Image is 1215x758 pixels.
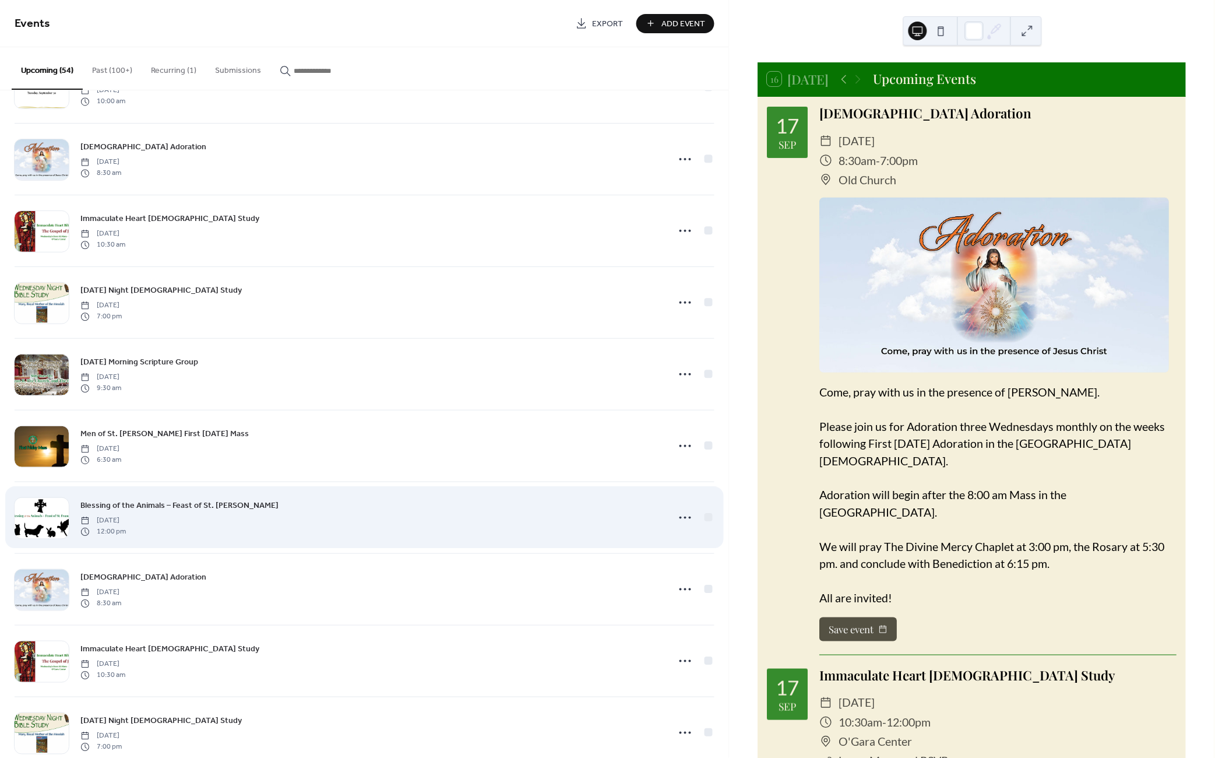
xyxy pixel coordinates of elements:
a: [DATE] Night [DEMOGRAPHIC_DATA] Study [80,284,242,297]
div: [DEMOGRAPHIC_DATA] Adoration [820,104,1177,124]
a: Men of St. [PERSON_NAME] First [DATE] Mass [80,427,249,441]
span: Immaculate Heart [DEMOGRAPHIC_DATA] Study [80,644,259,656]
div: Sep [779,139,797,150]
span: [DATE] Night [DEMOGRAPHIC_DATA] Study [80,285,242,297]
span: 12:00pm [888,713,932,732]
a: [DATE] Morning Scripture Group [80,356,198,369]
span: 8:30 am [80,598,121,609]
span: Add Event [661,18,706,30]
span: 10:00 am [80,96,125,107]
div: ​ [820,693,833,713]
div: 17 [776,115,800,136]
button: Upcoming (54) [12,47,83,90]
span: 7:00pm [881,151,919,170]
span: 10:30am [840,713,883,732]
div: ​ [820,713,833,732]
a: [DATE] Night [DEMOGRAPHIC_DATA] Study [80,714,242,728]
span: 9:30 am [80,383,121,394]
a: Immaculate Heart [DEMOGRAPHIC_DATA] Study [80,212,259,226]
span: 7:00 pm [80,311,122,322]
span: [DATE] [80,516,126,527]
span: [DATE] [840,131,876,150]
div: ​ [820,151,833,170]
span: Old Church [840,170,897,189]
span: [DATE] [80,157,121,168]
span: - [877,151,881,170]
div: Sep [779,701,797,712]
div: ​ [820,732,833,752]
span: [DATE] [840,693,876,713]
a: Immaculate Heart [DEMOGRAPHIC_DATA] Study [820,666,1116,684]
span: 10:30 am [80,240,125,250]
span: 10:30 am [80,670,125,680]
span: Blessing of the Animals – Feast of St. [PERSON_NAME] [80,500,279,513]
a: Export [567,14,632,33]
span: [DATE] [80,301,122,311]
span: 8:30am [840,151,877,170]
a: [DEMOGRAPHIC_DATA] Adoration [80,571,206,584]
span: Export [592,18,623,30]
span: [DATE] Morning Scripture Group [80,357,198,369]
span: [DATE] [80,444,121,455]
span: [DEMOGRAPHIC_DATA] Adoration [80,142,206,154]
span: - [883,713,888,732]
span: [DATE] [80,373,121,383]
span: 12:00 pm [80,527,126,537]
span: [DEMOGRAPHIC_DATA] Adoration [80,572,206,584]
span: Men of St. [PERSON_NAME] First [DATE] Mass [80,429,249,441]
a: Blessing of the Animals – Feast of St. [PERSON_NAME] [80,499,279,513]
button: Recurring (1) [142,47,206,89]
span: [DATE] [80,731,122,742]
button: Past (100+) [83,47,142,89]
div: ​ [820,170,833,189]
span: 7:00 pm [80,742,122,752]
div: Upcoming Events [874,69,977,89]
a: Immaculate Heart [DEMOGRAPHIC_DATA] Study [80,643,259,656]
span: 8:30 am [80,168,121,178]
span: O'Gara Center [840,732,913,752]
button: Save event [820,617,897,641]
span: 6:30 am [80,455,121,465]
span: [DATE] [80,588,121,598]
span: Events [15,13,50,36]
span: [DATE] Night [DEMOGRAPHIC_DATA] Study [80,715,242,728]
button: Submissions [206,47,270,89]
span: Immaculate Heart [DEMOGRAPHIC_DATA] Study [80,213,259,226]
span: [DATE] [80,86,125,96]
div: Come, pray with us in the presence of [PERSON_NAME]. Please join us for Adoration three Wednesday... [820,384,1177,606]
button: Add Event [636,14,714,33]
span: [DATE] [80,229,125,240]
span: [DATE] [80,659,125,670]
div: ​ [820,131,833,150]
a: [DEMOGRAPHIC_DATA] Adoration [80,141,206,154]
div: 17 [776,678,800,698]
